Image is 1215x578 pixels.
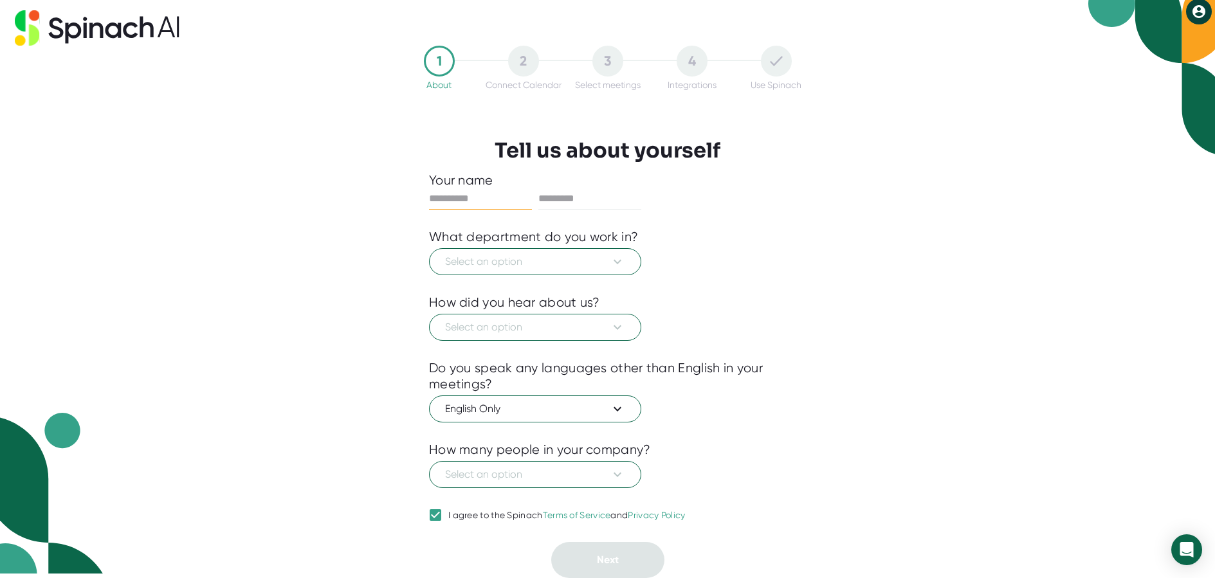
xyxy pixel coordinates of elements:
div: Do you speak any languages other than English in your meetings? [429,360,786,392]
button: Select an option [429,461,641,488]
span: English Only [445,401,625,417]
h3: Tell us about yourself [495,138,720,163]
div: I agree to the Spinach and [448,510,686,521]
span: Select an option [445,254,625,269]
button: English Only [429,395,641,422]
div: Integrations [668,80,717,90]
div: Use Spinach [751,80,801,90]
div: How many people in your company? [429,442,651,458]
span: Next [597,554,619,566]
div: 3 [592,46,623,77]
button: Next [551,542,664,578]
button: Select an option [429,314,641,341]
div: How did you hear about us? [429,294,600,311]
div: What department do you work in? [429,229,638,245]
a: Privacy Policy [628,510,685,520]
div: 2 [508,46,539,77]
div: Open Intercom Messenger [1171,534,1202,565]
button: Select an option [429,248,641,275]
span: Select an option [445,467,625,482]
div: About [426,80,452,90]
div: Select meetings [575,80,641,90]
span: Select an option [445,320,625,335]
div: Your name [429,172,786,188]
div: 1 [424,46,455,77]
div: 4 [677,46,708,77]
a: Terms of Service [543,510,611,520]
div: Connect Calendar [486,80,562,90]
